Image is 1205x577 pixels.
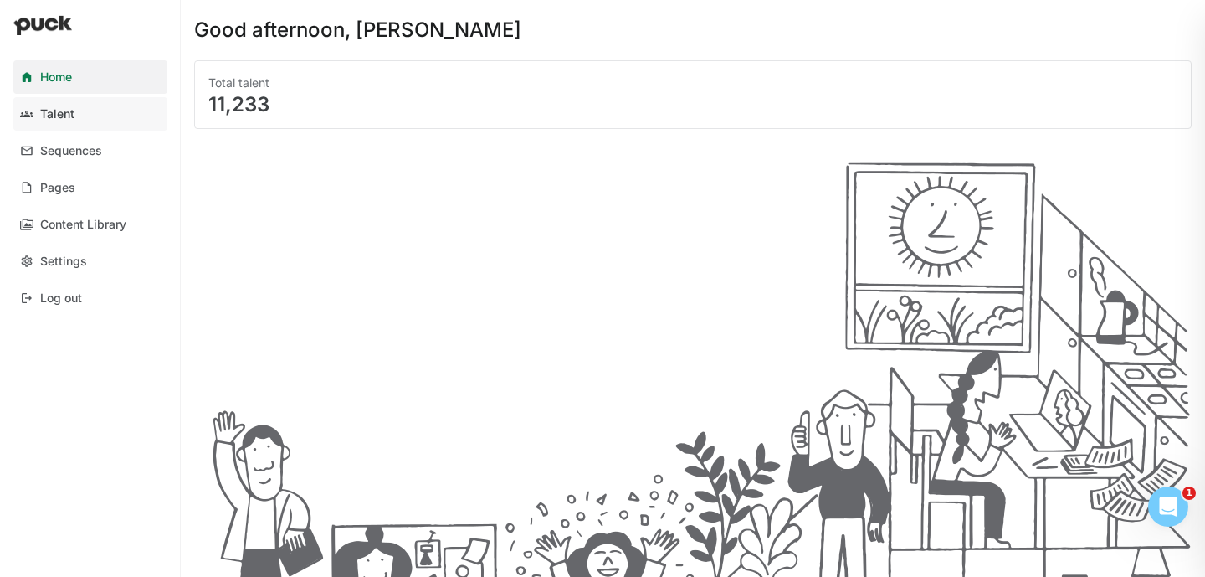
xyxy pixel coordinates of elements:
[40,255,87,269] div: Settings
[208,75,1177,91] div: Total talent
[13,208,167,241] a: Content Library
[13,134,167,167] a: Sequences
[40,70,72,85] div: Home
[13,97,167,131] a: Talent
[194,20,521,40] div: Good afternoon, [PERSON_NAME]
[13,245,167,278] a: Settings
[1148,487,1188,527] iframe: Intercom live chat
[40,218,126,232] div: Content Library
[1182,487,1196,500] span: 1
[208,95,1177,115] div: 11,233
[13,60,167,94] a: Home
[40,181,75,195] div: Pages
[40,144,102,158] div: Sequences
[13,171,167,204] a: Pages
[40,107,74,121] div: Talent
[40,291,82,306] div: Log out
